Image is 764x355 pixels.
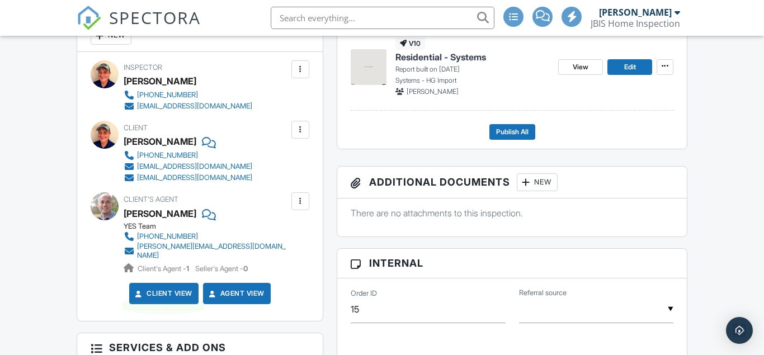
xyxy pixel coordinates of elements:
[726,317,753,344] div: Open Intercom Messenger
[124,150,252,161] a: [PHONE_NUMBER]
[137,102,252,111] div: [EMAIL_ADDRESS][DOMAIN_NAME]
[124,172,252,183] a: [EMAIL_ADDRESS][DOMAIN_NAME]
[207,288,265,299] a: Agent View
[124,242,289,260] a: [PERSON_NAME][EMAIL_ADDRESS][DOMAIN_NAME]
[138,264,191,273] span: Client's Agent -
[124,133,196,150] div: [PERSON_NAME]
[195,264,248,273] span: Seller's Agent -
[124,73,196,89] div: [PERSON_NAME]
[337,249,687,278] h3: Internal
[137,91,198,100] div: [PHONE_NUMBER]
[109,6,201,29] span: SPECTORA
[124,231,289,242] a: [PHONE_NUMBER]
[243,264,248,273] strong: 0
[517,173,558,191] div: New
[77,15,201,39] a: SPECTORA
[124,124,148,132] span: Client
[124,205,196,222] a: [PERSON_NAME]
[186,264,189,273] strong: 1
[133,288,192,299] a: Client View
[137,151,198,160] div: [PHONE_NUMBER]
[124,222,298,231] div: YES Team
[124,89,252,101] a: [PHONE_NUMBER]
[137,242,289,260] div: [PERSON_NAME][EMAIL_ADDRESS][DOMAIN_NAME]
[124,195,178,203] span: Client's Agent
[124,161,252,172] a: [EMAIL_ADDRESS][DOMAIN_NAME]
[599,7,672,18] div: [PERSON_NAME]
[124,101,252,112] a: [EMAIL_ADDRESS][DOMAIN_NAME]
[591,18,680,29] div: JBIS Home Inspection
[137,162,252,171] div: [EMAIL_ADDRESS][DOMAIN_NAME]
[124,63,162,72] span: Inspector
[351,207,673,219] p: There are no attachments to this inspection.
[77,6,101,30] img: The Best Home Inspection Software - Spectora
[271,7,494,29] input: Search everything...
[519,288,567,298] label: Referral source
[351,288,377,299] label: Order ID
[337,167,687,198] h3: Additional Documents
[137,232,198,241] div: [PHONE_NUMBER]
[137,173,252,182] div: [EMAIL_ADDRESS][DOMAIN_NAME]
